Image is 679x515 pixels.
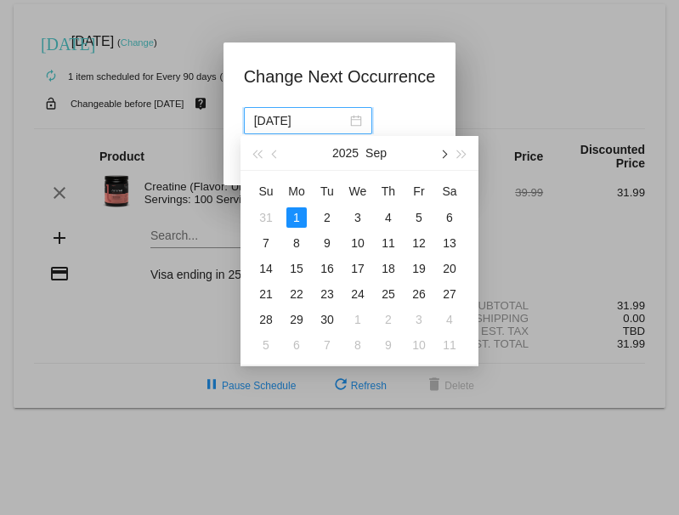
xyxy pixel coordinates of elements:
div: 13 [439,233,460,253]
button: Previous month (PageUp) [266,136,285,170]
div: 1 [348,309,368,330]
div: 4 [378,207,399,228]
td: 10/6/2025 [281,332,312,358]
td: 10/4/2025 [434,307,465,332]
div: 2 [317,207,337,228]
div: 7 [317,335,337,355]
div: 18 [378,258,399,279]
div: 19 [409,258,429,279]
td: 10/9/2025 [373,332,404,358]
td: 9/18/2025 [373,256,404,281]
td: 9/15/2025 [281,256,312,281]
th: Sun [251,178,281,205]
td: 9/3/2025 [342,205,373,230]
td: 9/13/2025 [434,230,465,256]
div: 21 [256,284,276,304]
th: Wed [342,178,373,205]
td: 9/6/2025 [434,205,465,230]
div: 3 [409,309,429,330]
div: 3 [348,207,368,228]
div: 6 [439,207,460,228]
td: 9/17/2025 [342,256,373,281]
td: 9/4/2025 [373,205,404,230]
div: 20 [439,258,460,279]
div: 11 [439,335,460,355]
div: 8 [348,335,368,355]
div: 27 [439,284,460,304]
td: 10/3/2025 [404,307,434,332]
button: Next month (PageDown) [433,136,452,170]
td: 10/5/2025 [251,332,281,358]
td: 9/11/2025 [373,230,404,256]
div: 23 [317,284,337,304]
div: 6 [286,335,307,355]
div: 1 [286,207,307,228]
div: 26 [409,284,429,304]
th: Tue [312,178,342,205]
td: 9/24/2025 [342,281,373,307]
div: 12 [409,233,429,253]
td: 9/2/2025 [312,205,342,230]
td: 9/25/2025 [373,281,404,307]
td: 10/11/2025 [434,332,465,358]
td: 9/20/2025 [434,256,465,281]
td: 9/30/2025 [312,307,342,332]
div: 17 [348,258,368,279]
td: 9/9/2025 [312,230,342,256]
td: 8/31/2025 [251,205,281,230]
td: 9/29/2025 [281,307,312,332]
td: 9/26/2025 [404,281,434,307]
td: 10/1/2025 [342,307,373,332]
td: 9/10/2025 [342,230,373,256]
div: 30 [317,309,337,330]
td: 9/19/2025 [404,256,434,281]
div: 2 [378,309,399,330]
div: 25 [378,284,399,304]
div: 29 [286,309,307,330]
td: 9/7/2025 [251,230,281,256]
button: 2025 [332,136,359,170]
div: 24 [348,284,368,304]
td: 9/23/2025 [312,281,342,307]
td: 10/10/2025 [404,332,434,358]
td: 10/8/2025 [342,332,373,358]
input: Select date [254,111,347,130]
div: 7 [256,233,276,253]
td: 10/7/2025 [312,332,342,358]
div: 9 [378,335,399,355]
div: 10 [409,335,429,355]
button: Last year (Control + left) [247,136,266,170]
div: 8 [286,233,307,253]
div: 31 [256,207,276,228]
td: 9/1/2025 [281,205,312,230]
td: 10/2/2025 [373,307,404,332]
th: Mon [281,178,312,205]
div: 10 [348,233,368,253]
div: 14 [256,258,276,279]
th: Sat [434,178,465,205]
div: 5 [409,207,429,228]
td: 9/8/2025 [281,230,312,256]
div: 4 [439,309,460,330]
th: Fri [404,178,434,205]
td: 9/14/2025 [251,256,281,281]
td: 9/21/2025 [251,281,281,307]
button: Next year (Control + right) [453,136,472,170]
div: 11 [378,233,399,253]
div: 15 [286,258,307,279]
td: 9/16/2025 [312,256,342,281]
td: 9/22/2025 [281,281,312,307]
td: 9/27/2025 [434,281,465,307]
td: 9/12/2025 [404,230,434,256]
h1: Change Next Occurrence [244,63,436,90]
div: 5 [256,335,276,355]
td: 9/5/2025 [404,205,434,230]
button: Sep [365,136,387,170]
div: 28 [256,309,276,330]
div: 22 [286,284,307,304]
td: 9/28/2025 [251,307,281,332]
th: Thu [373,178,404,205]
div: 9 [317,233,337,253]
div: 16 [317,258,337,279]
